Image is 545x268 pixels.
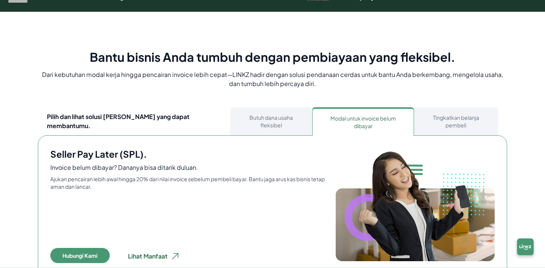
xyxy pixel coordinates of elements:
[336,148,495,265] img: bgf_1
[122,248,186,265] button: Lihat Manfaat
[50,148,147,160] h4: Seller Pay Later (SPL).
[38,70,507,88] p: Dari kebutuhan modal kerja hingga pencairan invoice lebih cepat—LINKZ hadir dengan solusi pendana...
[50,163,198,172] h5: Invoice belum dibayar? Dananya bisa ditarik duluan.
[513,236,537,260] img: chatbox-logo
[414,107,498,135] button: Tingkatkan belanja pembeli
[50,248,110,265] a: Hubungi Kami
[90,50,455,64] h2: Bantu bisnis Anda tumbuh dengan pembiayaan yang fleksibel.
[230,107,312,135] button: Butuh dana usaha fleksibel
[50,175,330,190] p: Ajukan pencairan lebih awal hingga 20% dari nilai invoice sebelum pembeli bayar. Bantu jaga arus ...
[47,112,230,130] p: Pilih dan lihat solusi [PERSON_NAME] yang dapat membantumu.
[312,107,414,135] button: Modal untuk invoice belum dibayar
[50,248,110,263] button: Hubungi Kami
